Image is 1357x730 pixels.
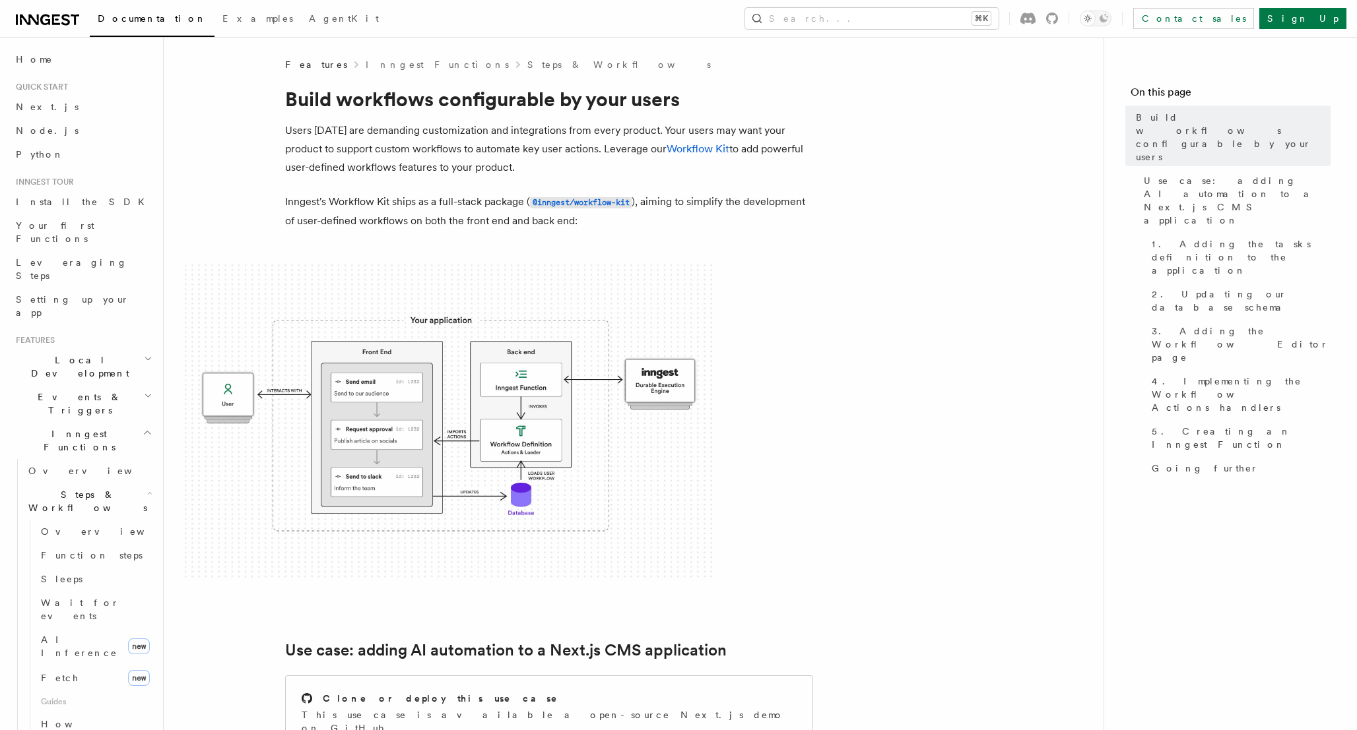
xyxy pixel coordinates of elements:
span: Inngest tour [11,177,74,187]
span: Guides [36,691,155,712]
span: Features [11,335,55,346]
a: Wait for events [36,591,155,628]
a: Function steps [36,543,155,567]
a: Use case: adding AI automation to a Next.js CMS application [1139,169,1331,232]
button: Search...⌘K [745,8,999,29]
a: 5. Creating an Inngest Function [1146,419,1331,456]
a: Setting up your app [11,288,155,324]
a: Workflow Kit [667,142,729,155]
span: 3. Adding the Workflow Editor page [1152,324,1331,364]
span: Overview [28,466,164,476]
span: Examples [222,13,293,24]
button: Inngest Functions [11,422,155,459]
span: Your first Functions [16,220,94,244]
p: Users [DATE] are demanding customization and integrations from every product. Your users may want... [285,121,813,177]
img: The Workflow Kit provides a Workflow Engine to compose workflow actions on the back end and a set... [185,264,713,580]
a: Python [11,142,155,166]
span: 1. Adding the tasks definition to the application [1152,237,1331,277]
span: Inngest Functions [11,427,143,454]
span: Going further [1152,462,1259,475]
span: Leveraging Steps [16,257,127,281]
a: Node.js [11,119,155,142]
a: Steps & Workflows [527,58,711,71]
span: Documentation [98,13,207,24]
span: Use case: adding AI automation to a Next.js CMS application [1144,174,1331,227]
a: AI Inferencenew [36,628,155,665]
span: Overview [41,526,177,537]
span: AI Inference [41,634,117,658]
span: AgentKit [309,13,379,24]
a: Inngest Functions [366,58,509,71]
span: Build workflows configurable by your users [1136,111,1331,164]
a: Overview [23,459,155,483]
a: Going further [1146,456,1331,480]
span: Install the SDK [16,197,152,207]
a: Overview [36,520,155,543]
span: 2. Updating our database schema [1152,288,1331,314]
a: Sleeps [36,567,155,591]
h1: Build workflows configurable by your users [285,87,813,111]
a: Contact sales [1133,8,1254,29]
a: Fetchnew [36,665,155,691]
code: @inngest/workflow-kit [530,197,632,208]
span: Next.js [16,102,79,112]
h4: On this page [1131,84,1331,106]
a: Documentation [90,4,215,37]
a: Next.js [11,95,155,119]
span: Node.js [16,125,79,136]
p: Inngest's Workflow Kit ships as a full-stack package ( ), aiming to simplify the development of u... [285,193,813,230]
a: Install the SDK [11,190,155,214]
kbd: ⌘K [972,12,991,25]
a: 2. Updating our database schema [1146,282,1331,319]
span: Function steps [41,550,143,561]
a: Sign Up [1259,8,1346,29]
a: 4. Implementing the Workflow Actions handlers [1146,369,1331,419]
span: Python [16,149,64,160]
span: Features [285,58,347,71]
span: Local Development [11,353,144,380]
span: Wait for events [41,597,119,621]
span: 5. Creating an Inngest Function [1152,425,1331,451]
button: Events & Triggers [11,385,155,422]
a: Home [11,47,155,71]
span: 4. Implementing the Workflow Actions handlers [1152,375,1331,414]
button: Toggle dark mode [1080,11,1111,26]
a: Build workflows configurable by your users [1131,106,1331,169]
a: Examples [215,4,301,36]
span: new [128,670,150,686]
span: Quick start [11,82,68,92]
a: 1. Adding the tasks definition to the application [1146,232,1331,282]
h2: Clone or deploy this use case [323,692,558,705]
span: Setting up your app [16,294,129,318]
a: Leveraging Steps [11,251,155,288]
a: AgentKit [301,4,387,36]
span: Sleeps [41,574,83,584]
a: Your first Functions [11,214,155,251]
span: Fetch [41,673,79,683]
button: Steps & Workflows [23,483,155,520]
a: Use case: adding AI automation to a Next.js CMS application [285,641,727,659]
button: Local Development [11,348,155,385]
span: Events & Triggers [11,390,144,417]
span: new [128,638,150,654]
a: 3. Adding the Workflow Editor page [1146,319,1331,369]
a: @inngest/workflow-kit [530,195,632,208]
span: Steps & Workflows [23,488,147,514]
span: Home [16,53,53,66]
